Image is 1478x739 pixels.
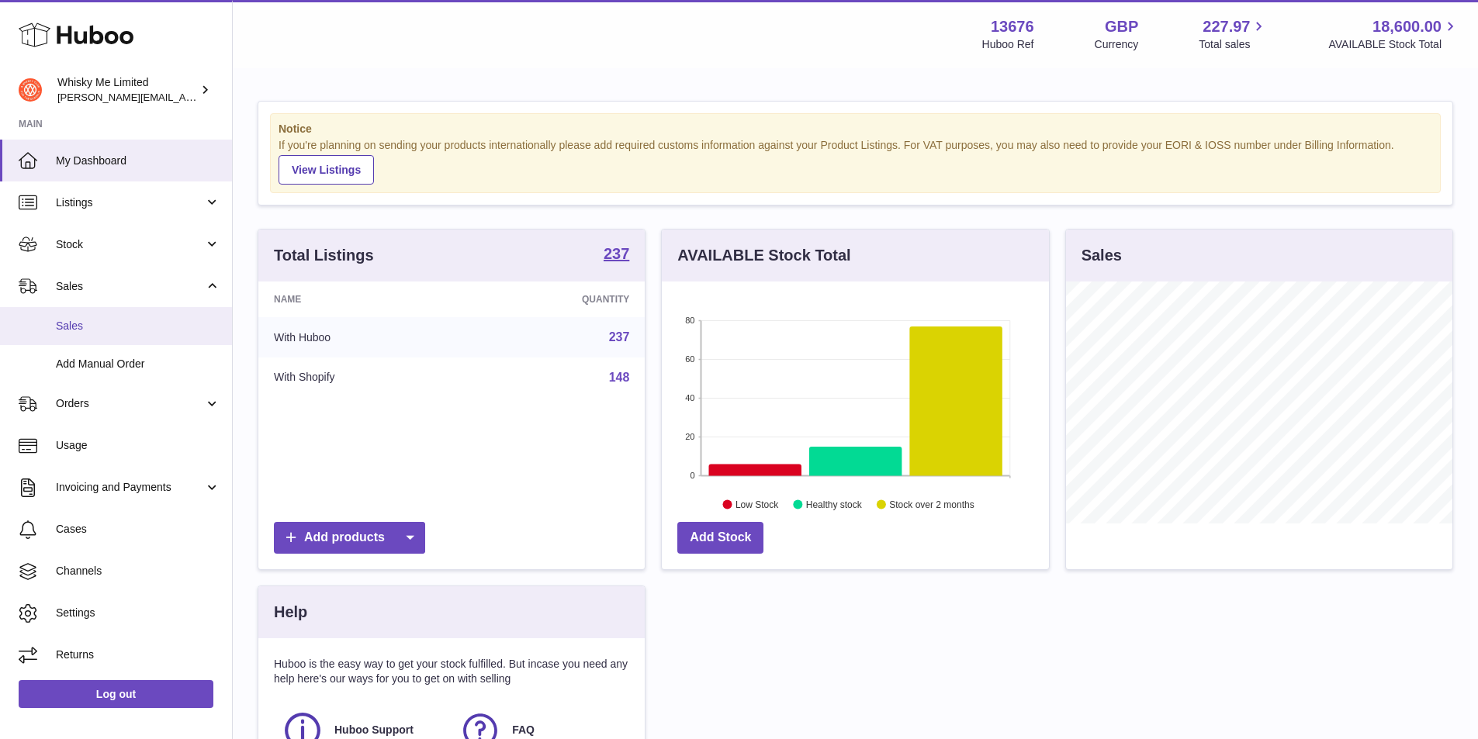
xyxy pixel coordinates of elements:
[56,396,204,411] span: Orders
[1372,16,1442,37] span: 18,600.00
[609,330,630,344] a: 237
[19,680,213,708] a: Log out
[890,499,974,509] text: Stock over 2 months
[56,438,220,453] span: Usage
[56,237,204,252] span: Stock
[57,91,311,103] span: [PERSON_NAME][EMAIL_ADDRESS][DOMAIN_NAME]
[56,606,220,620] span: Settings
[991,16,1034,37] strong: 13676
[258,317,467,357] td: With Huboo
[604,246,629,261] strong: 237
[686,432,695,441] text: 20
[56,195,204,210] span: Listings
[686,316,695,325] text: 80
[56,480,204,495] span: Invoicing and Payments
[56,647,220,662] span: Returns
[279,122,1432,136] strong: Notice
[56,564,220,578] span: Channels
[1095,37,1139,52] div: Currency
[686,354,695,364] text: 60
[56,319,220,333] span: Sales
[1199,37,1268,52] span: Total sales
[258,281,467,317] th: Name
[677,245,850,266] h3: AVAILABLE Stock Total
[1082,245,1122,266] h3: Sales
[56,154,220,168] span: My Dashboard
[1105,16,1138,37] strong: GBP
[279,155,374,185] a: View Listings
[1328,37,1459,52] span: AVAILABLE Stock Total
[274,245,374,266] h3: Total Listings
[258,357,467,398] td: With Shopify
[609,371,630,384] a: 148
[57,75,197,105] div: Whisky Me Limited
[274,657,629,686] p: Huboo is the easy way to get your stock fulfilled. But incase you need any help here's our ways f...
[56,357,220,371] span: Add Manual Order
[19,78,42,102] img: frances@whiskyshop.com
[1203,16,1250,37] span: 227.97
[56,522,220,537] span: Cases
[1328,16,1459,52] a: 18,600.00 AVAILABLE Stock Total
[691,471,695,480] text: 0
[274,602,307,623] h3: Help
[604,246,629,264] a: 237
[982,37,1034,52] div: Huboo Ref
[274,522,425,554] a: Add products
[56,279,204,294] span: Sales
[334,723,414,737] span: Huboo Support
[686,393,695,402] text: 40
[279,138,1432,185] div: If you're planning on sending your products internationally please add required customs informati...
[467,281,646,317] th: Quantity
[1199,16,1268,52] a: 227.97 Total sales
[736,499,779,509] text: Low Stock
[806,499,863,509] text: Healthy stock
[677,522,763,554] a: Add Stock
[512,723,535,737] span: FAQ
